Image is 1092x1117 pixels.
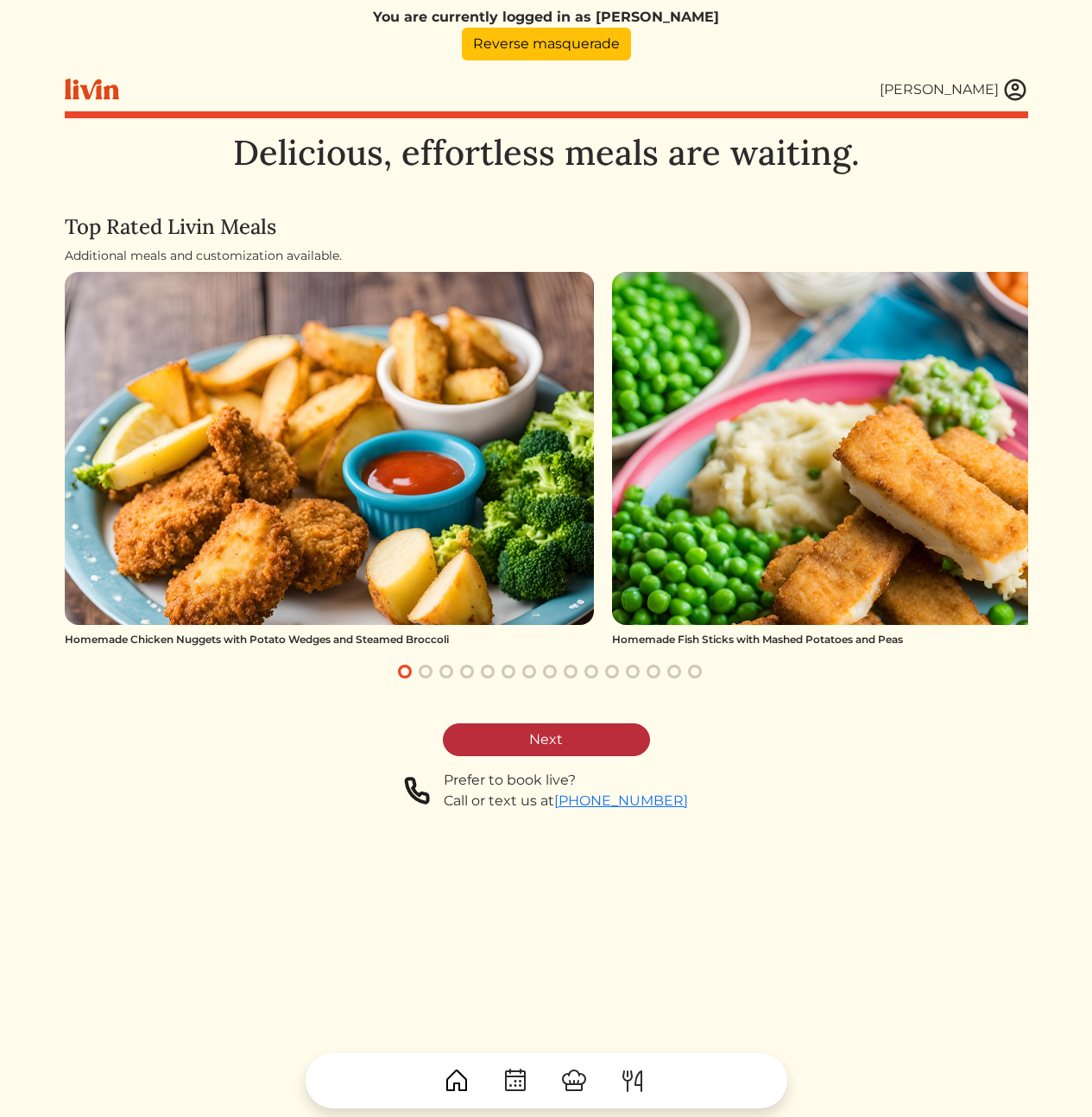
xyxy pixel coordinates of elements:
[443,1067,470,1095] img: House-9bf13187bcbb5817f509fe5e7408150f90897510c4275e13d0d5fca38e0b5951.svg
[462,28,631,60] a: Reverse masquerade
[65,247,1028,265] div: Additional meals and customization available.
[65,272,595,625] img: Homemade Chicken Nuggets with Potato Wedges and Steamed Broccoli
[560,1067,588,1095] img: ChefHat-a374fb509e4f37eb0702ca99f5f64f3b6956810f32a249b33092029f8484b388.svg
[444,791,688,811] div: Call or text us at
[1002,77,1028,103] img: user_account-e6e16d2ec92f44fc35f99ef0dc9cddf60790bfa021a6ecb1c896eb5d2907b31c.svg
[65,215,1028,240] h4: Top Rated Livin Meals
[65,132,1028,174] h1: Delicious, effortless meals are waiting.
[65,79,119,100] img: livin-logo-a0d97d1a881af30f6274990eb6222085a2533c92bbd1e4f22c21b4f0d0e3210c.svg
[443,723,650,756] a: Next
[404,770,430,811] img: phone-a8f1853615f4955a6c6381654e1c0f7430ed919b147d78756318837811cda3a7.svg
[502,1067,529,1095] img: CalendarDots-5bcf9d9080389f2a281d69619e1c85352834be518fbc73d9501aef674afc0d57.svg
[619,1067,647,1095] img: ForkKnife-55491504ffdb50bab0c1e09e7649658475375261d09fd45db06cec23bce548bf.svg
[444,770,688,791] div: Prefer to book live?
[554,792,688,809] a: [PHONE_NUMBER]
[880,79,999,100] div: [PERSON_NAME]
[65,632,595,647] div: Homemade Chicken Nuggets with Potato Wedges and Steamed Broccoli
